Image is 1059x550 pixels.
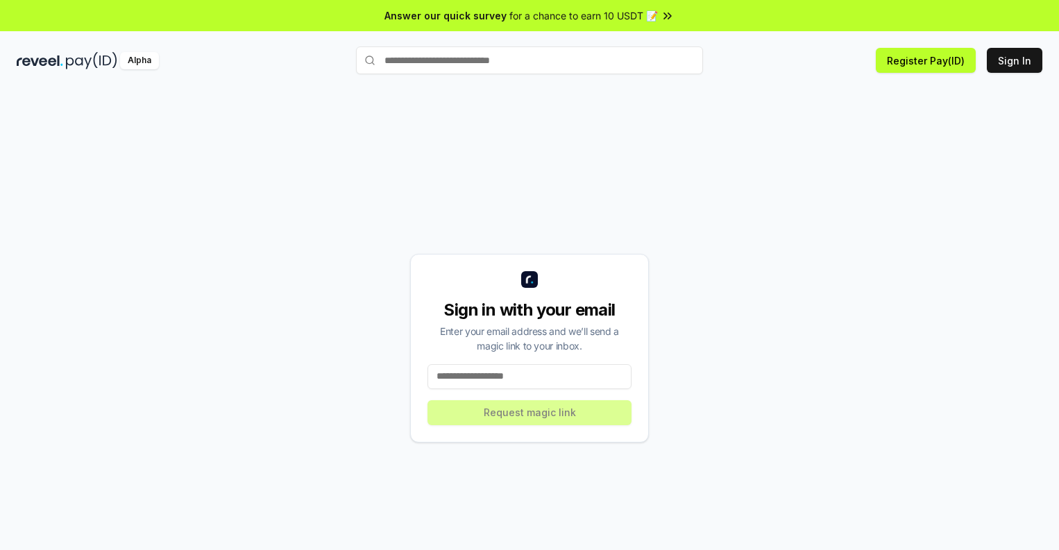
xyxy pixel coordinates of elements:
div: Enter your email address and we’ll send a magic link to your inbox. [427,324,632,353]
div: Sign in with your email [427,299,632,321]
button: Sign In [987,48,1042,73]
img: logo_small [521,271,538,288]
div: Alpha [120,52,159,69]
img: pay_id [66,52,117,69]
button: Register Pay(ID) [876,48,976,73]
span: Answer our quick survey [384,8,507,23]
span: for a chance to earn 10 USDT 📝 [509,8,658,23]
img: reveel_dark [17,52,63,69]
